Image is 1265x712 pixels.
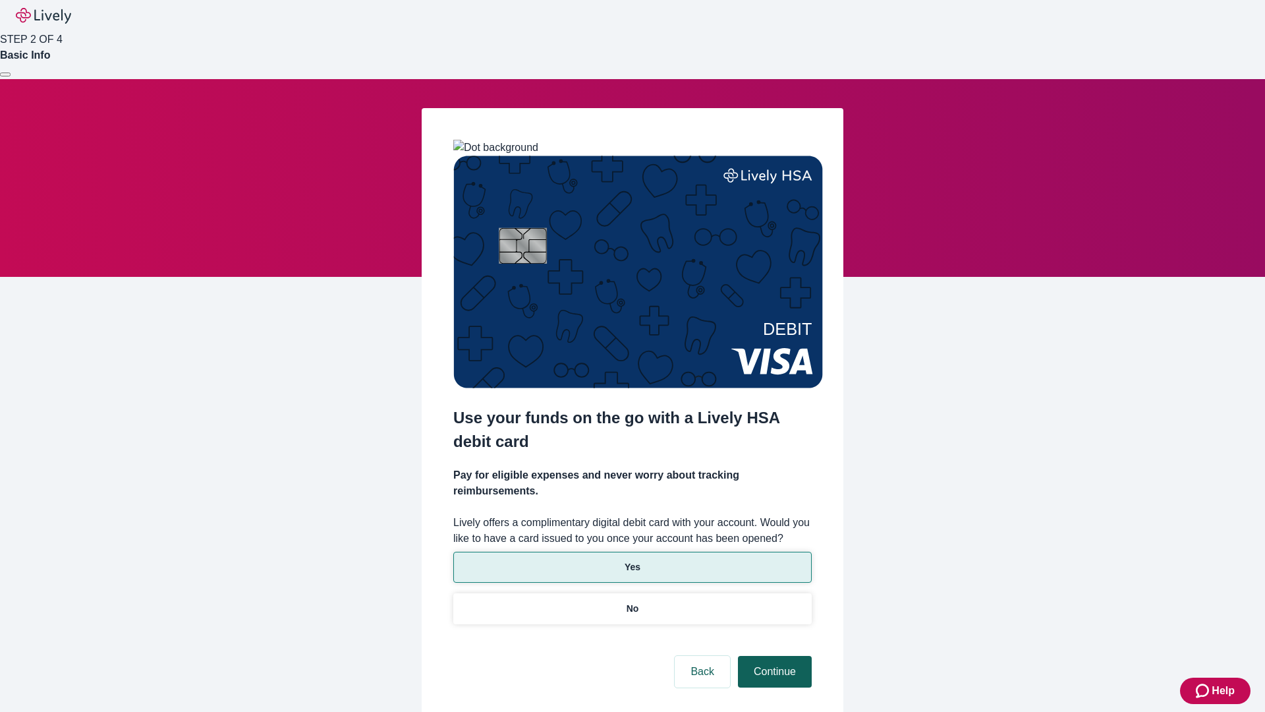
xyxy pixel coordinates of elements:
[16,8,71,24] img: Lively
[453,140,538,156] img: Dot background
[453,552,812,583] button: Yes
[453,515,812,547] label: Lively offers a complimentary digital debit card with your account. Would you like to have a card...
[1196,683,1212,699] svg: Zendesk support icon
[453,406,812,454] h2: Use your funds on the go with a Lively HSA debit card
[1212,683,1235,699] span: Help
[1180,678,1251,704] button: Zendesk support iconHelp
[675,656,730,688] button: Back
[453,467,812,499] h4: Pay for eligible expenses and never worry about tracking reimbursements.
[625,560,640,574] p: Yes
[453,593,812,624] button: No
[627,602,639,616] p: No
[738,656,812,688] button: Continue
[453,156,823,388] img: Debit card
